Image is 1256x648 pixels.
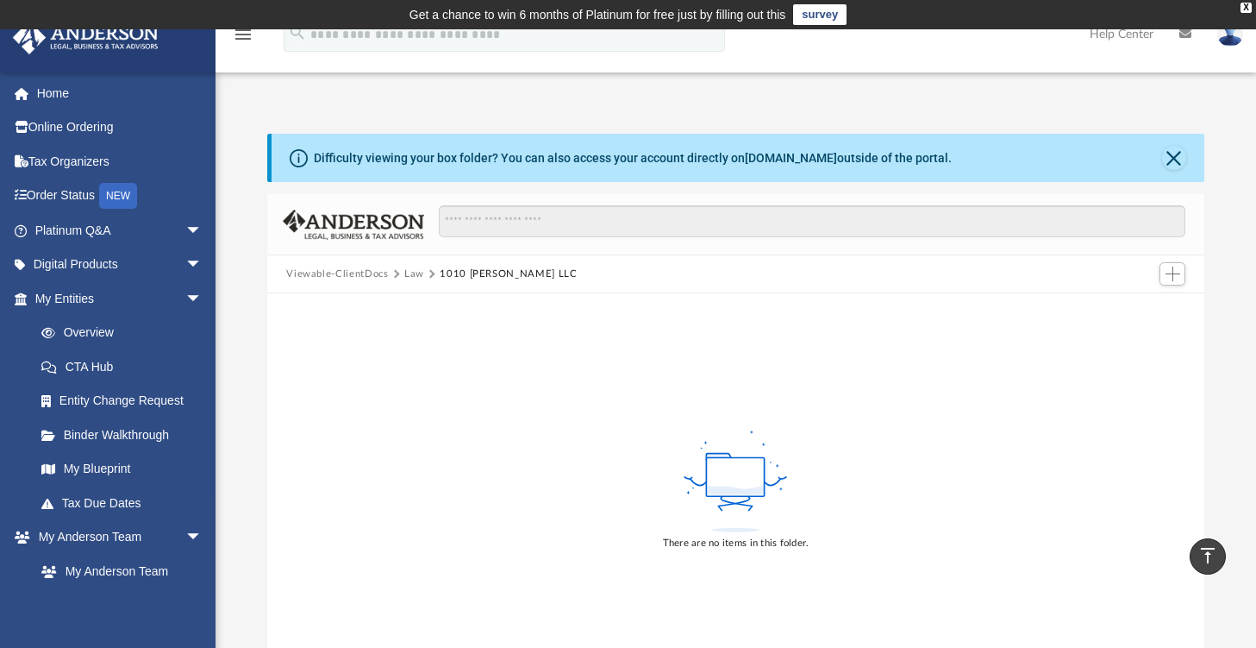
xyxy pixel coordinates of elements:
span: arrow_drop_down [185,213,220,249]
i: vertical_align_top [1197,545,1218,566]
a: Platinum Q&Aarrow_drop_down [12,213,228,248]
span: arrow_drop_down [185,520,220,556]
i: menu [233,24,253,45]
button: Viewable-ClientDocs [286,267,388,282]
a: Overview [24,316,228,350]
a: Order StatusNEW [12,179,228,214]
button: 1010 [PERSON_NAME] LLC [440,267,577,282]
a: Online Ordering [12,110,228,145]
a: survey [793,4,847,25]
a: menu [233,33,253,45]
img: User Pic [1217,22,1243,47]
button: Law [404,267,424,282]
a: My Anderson Teamarrow_drop_down [12,520,220,555]
a: CTA Hub [24,349,228,384]
img: Anderson Advisors Platinum Portal [8,21,164,54]
a: My Entitiesarrow_drop_down [12,281,228,316]
a: My Blueprint [24,452,220,487]
a: Entity Change Request [24,384,228,418]
span: arrow_drop_down [185,281,220,317]
a: Digital Productsarrow_drop_down [12,248,228,282]
a: My Anderson Team [24,554,211,588]
div: close [1240,3,1252,13]
button: Close [1162,146,1186,170]
a: Binder Walkthrough [24,418,228,452]
a: Home [12,76,228,110]
div: Get a chance to win 6 months of Platinum for free just by filling out this [409,4,786,25]
a: [PERSON_NAME] System [24,588,220,644]
div: There are no items in this folder. [663,536,809,551]
div: NEW [99,183,137,209]
a: vertical_align_top [1190,538,1226,575]
a: Tax Organizers [12,144,228,179]
span: arrow_drop_down [185,248,220,283]
button: Add [1159,262,1185,286]
a: Tax Due Dates [24,486,228,520]
i: search [288,23,307,42]
input: Search files and folders [439,205,1185,238]
div: Difficulty viewing your box folder? You can also access your account directly on outside of the p... [314,149,952,167]
a: [DOMAIN_NAME] [745,151,837,165]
